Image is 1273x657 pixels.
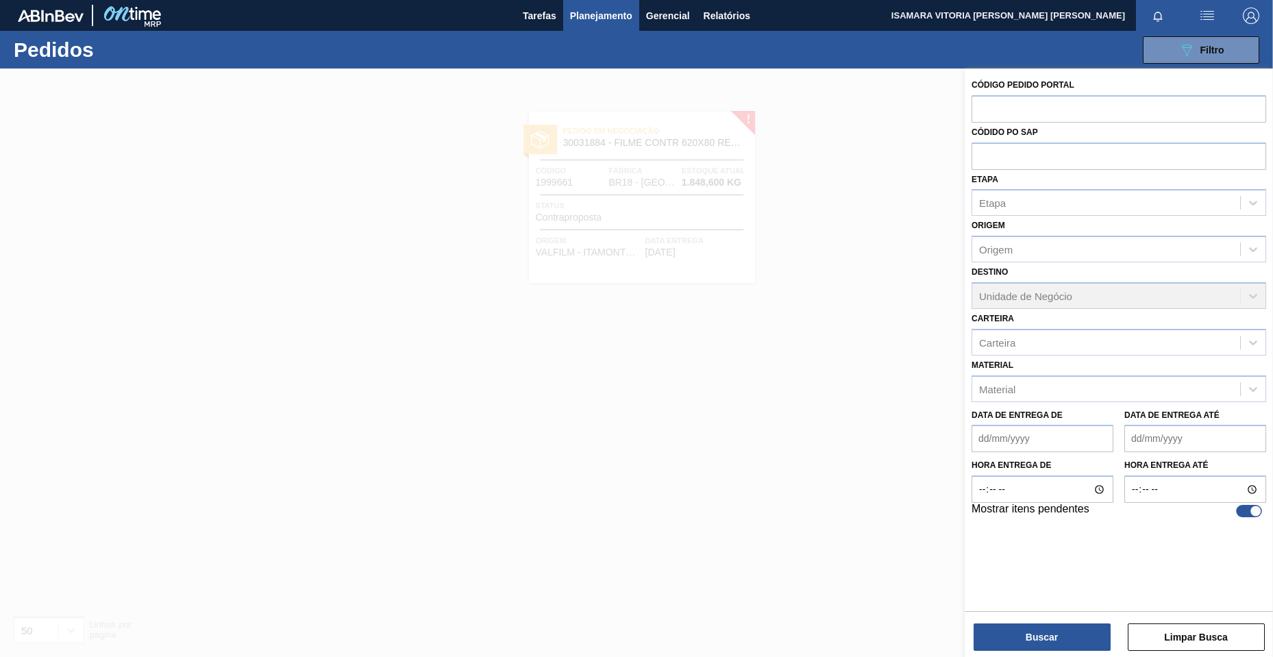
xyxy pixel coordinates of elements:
[523,8,556,24] span: Tarefas
[972,267,1008,277] label: Destino
[972,360,1013,370] label: Material
[1124,425,1266,452] input: dd/mm/yyyy
[704,8,750,24] span: Relatórios
[646,8,690,24] span: Gerencial
[972,503,1089,519] label: Mostrar itens pendentes
[972,456,1113,475] label: Hora entrega de
[972,425,1113,452] input: dd/mm/yyyy
[979,336,1015,348] div: Carteira
[18,10,84,22] img: TNhmsLtSVTkK8tSr43FrP2fwEKptu5GPRR3wAAAABJRU5ErkJggg==
[1199,8,1215,24] img: userActions
[1136,6,1180,25] button: Notificações
[972,314,1014,323] label: Carteira
[979,244,1013,256] div: Origem
[972,221,1005,230] label: Origem
[972,80,1074,90] label: Código Pedido Portal
[1200,45,1224,55] span: Filtro
[570,8,632,24] span: Planejamento
[1124,456,1266,475] label: Hora entrega até
[1124,410,1220,420] label: Data de Entrega até
[14,42,217,58] h1: Pedidos
[1143,36,1259,64] button: Filtro
[972,175,998,184] label: Etapa
[979,383,1015,395] div: Material
[979,197,1006,209] div: Etapa
[1243,8,1259,24] img: Logout
[972,410,1063,420] label: Data de Entrega de
[972,127,1038,137] label: Códido PO SAP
